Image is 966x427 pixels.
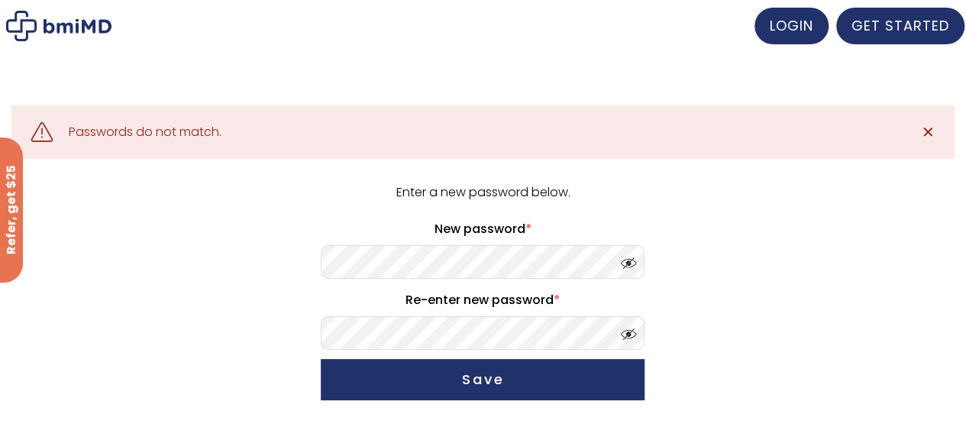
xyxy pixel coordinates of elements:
[596,253,614,271] keeper-lock: Open Keeper Popup
[754,8,829,44] a: LOGIN
[69,121,221,143] div: Passwords do not match.
[321,217,645,241] label: New password
[851,16,949,35] span: GET STARTED
[321,288,645,312] label: Re-enter new password
[921,121,934,143] span: ✕
[6,11,111,41] img: My account
[836,8,964,44] a: GET STARTED
[913,117,943,147] a: ✕
[770,16,813,35] span: LOGIN
[318,182,647,203] p: Enter a new password below.
[321,359,645,400] button: Save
